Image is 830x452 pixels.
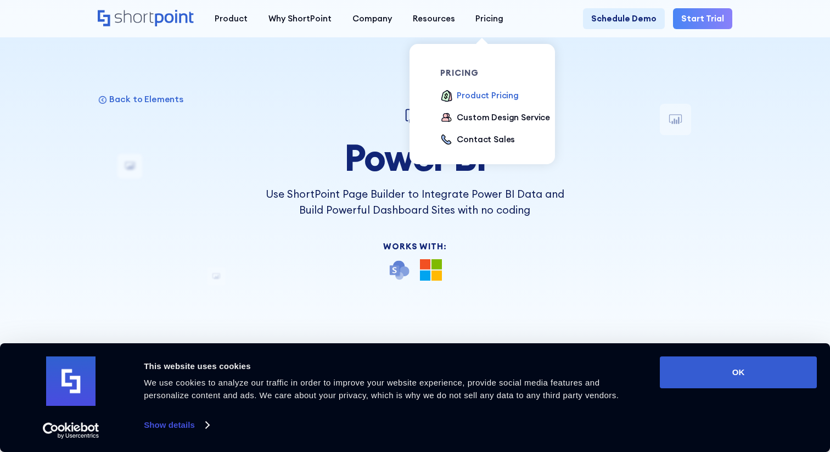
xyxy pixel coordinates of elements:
[440,133,515,147] a: Contact Sales
[465,8,514,29] a: Pricing
[258,8,342,29] a: Why ShortPoint
[413,13,455,25] div: Resources
[98,93,183,105] a: Back to Elements
[144,417,209,433] a: Show details
[457,111,550,124] div: Custom Design Service
[204,8,258,29] a: Product
[215,13,248,25] div: Product
[144,360,635,373] div: This website uses cookies
[402,8,466,29] a: Resources
[440,111,550,125] a: Custom Design Service
[402,104,427,129] img: Power BI
[46,356,96,406] img: logo
[420,259,442,281] img: Microsoft 365 logo
[259,137,570,178] h1: Power BI
[352,13,392,25] div: Company
[457,133,515,146] div: Contact Sales
[98,10,194,27] a: Home
[440,90,519,103] a: Product Pricing
[342,8,402,29] a: Company
[259,242,570,250] div: Works With:
[144,378,619,400] span: We use cookies to analyze our traffic in order to improve your website experience, provide social...
[109,93,183,105] p: Back to Elements
[388,259,410,281] img: SharePoint icon
[23,422,119,439] a: Usercentrics Cookiebot - opens in a new window
[268,13,332,25] div: Why ShortPoint
[673,8,732,29] a: Start Trial
[660,356,817,388] button: OK
[457,90,519,102] div: Product Pricing
[583,8,665,29] a: Schedule Demo
[440,69,557,77] div: pricing
[259,186,570,217] p: Use ShortPoint Page Builder to Integrate Power BI Data and Build Powerful Dashboard Sites with no...
[475,13,503,25] div: Pricing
